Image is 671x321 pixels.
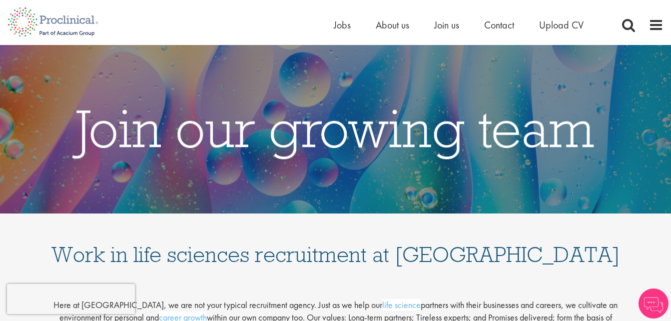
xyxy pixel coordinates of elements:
[51,223,621,265] h1: Work in life sciences recruitment at [GEOGRAPHIC_DATA]
[376,18,409,31] a: About us
[7,284,135,314] iframe: reCAPTCHA
[484,18,514,31] a: Contact
[434,18,459,31] a: Join us
[539,18,584,31] a: Upload CV
[382,299,421,310] a: life science
[334,18,351,31] a: Jobs
[639,288,669,318] img: Chatbot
